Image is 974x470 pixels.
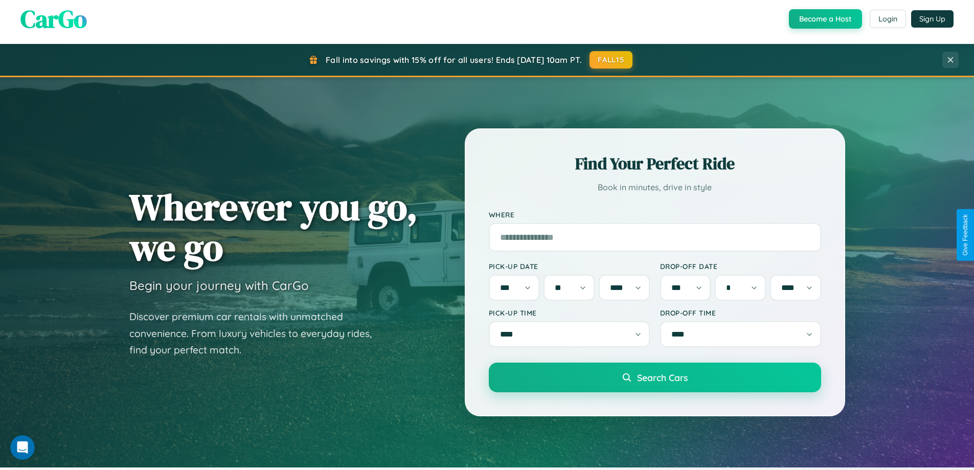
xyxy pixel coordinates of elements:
h1: Wherever you go, we go [129,187,418,267]
button: Sign Up [911,10,954,28]
div: Give Feedback [962,214,969,256]
iframe: Intercom live chat [10,435,35,460]
p: Discover premium car rentals with unmatched convenience. From luxury vehicles to everyday rides, ... [129,308,385,359]
label: Where [489,210,821,219]
button: Login [870,10,906,28]
label: Pick-up Time [489,308,650,317]
h2: Find Your Perfect Ride [489,152,821,175]
span: Fall into savings with 15% off for all users! Ends [DATE] 10am PT. [326,55,582,65]
button: Search Cars [489,363,821,392]
button: FALL15 [590,51,632,69]
p: Book in minutes, drive in style [489,180,821,195]
button: Become a Host [789,9,862,29]
label: Pick-up Date [489,262,650,271]
label: Drop-off Time [660,308,821,317]
span: Search Cars [637,372,688,383]
label: Drop-off Date [660,262,821,271]
span: CarGo [20,2,87,36]
h3: Begin your journey with CarGo [129,278,309,293]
